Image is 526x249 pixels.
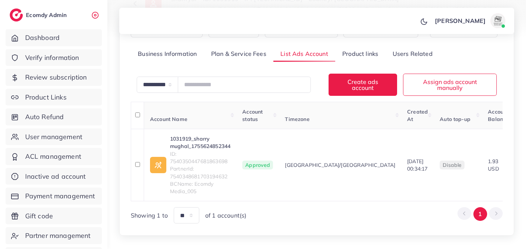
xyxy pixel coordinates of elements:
span: Auto Refund [25,112,64,122]
span: Review subscription [25,73,87,82]
span: Timezone [285,116,309,122]
a: User management [6,128,102,145]
span: Showing 1 to [131,211,168,220]
img: avatar [490,13,505,28]
a: Plan & Service Fees [204,46,273,62]
img: ic-ad-info.7fc67b75.svg [150,157,166,173]
a: Inactive ad account [6,168,102,185]
a: Business Information [131,46,204,62]
a: Dashboard [6,29,102,46]
span: Payment management [25,191,95,201]
span: [DATE] 00:34:17 [407,158,427,172]
a: Gift code [6,208,102,225]
span: Inactive ad account [25,172,86,181]
span: PartnerId: 7540348681703194632 [170,165,230,180]
a: Product links [335,46,385,62]
a: Partner management [6,227,102,244]
a: Verify information [6,49,102,66]
span: ACL management [25,152,81,161]
button: Create ads account [329,74,397,95]
a: [PERSON_NAME]avatar [431,13,508,28]
button: Go to page 1 [473,207,487,221]
p: [PERSON_NAME] [435,16,486,25]
span: Account Balance [488,108,509,122]
span: BCName: Ecomdy Media_005 [170,180,230,195]
a: Payment management [6,188,102,205]
span: Gift code [25,211,53,221]
span: Partner management [25,231,91,240]
span: Approved [242,161,273,169]
a: List Ads Account [273,46,335,62]
a: Auto Refund [6,108,102,125]
span: disable [443,162,462,168]
a: Users Related [385,46,439,62]
a: logoEcomdy Admin [10,9,69,21]
span: Dashboard [25,33,60,43]
span: Auto top-up [440,116,470,122]
span: Verify information [25,53,79,63]
a: Review subscription [6,69,102,86]
span: User management [25,132,82,142]
span: 1.93 USD [488,158,499,172]
span: Account Name [150,116,187,122]
span: Created At [407,108,428,122]
a: ACL management [6,148,102,165]
span: ID: 7540350447681863698 [170,150,230,165]
button: Assign ads account manually [403,74,497,95]
span: Product Links [25,92,67,102]
a: Product Links [6,89,102,106]
a: 1031919_sharry mughal_1755624852344 [170,135,230,150]
h2: Ecomdy Admin [26,11,69,18]
img: logo [10,9,23,21]
span: of 1 account(s) [205,211,246,220]
ul: Pagination [457,207,503,221]
span: [GEOGRAPHIC_DATA]/[GEOGRAPHIC_DATA] [285,161,395,169]
span: Account status [242,108,263,122]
